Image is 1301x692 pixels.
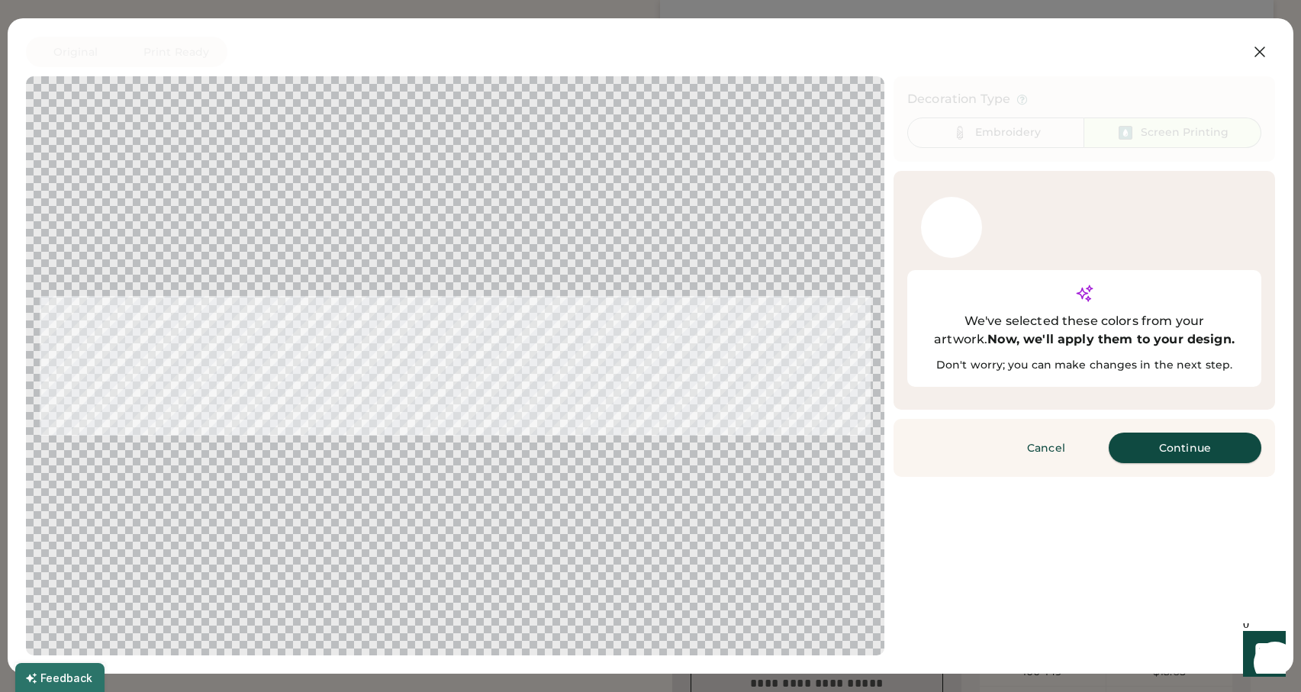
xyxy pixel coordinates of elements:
img: Thread%20-%20Unselected.svg [951,124,969,142]
iframe: Front Chat [1229,623,1294,689]
button: Continue [1109,433,1261,463]
div: Embroidery [975,125,1041,140]
div: Don't worry; you can make changes in the next step. [921,358,1248,373]
img: Ink%20-%20Selected.svg [1116,124,1135,142]
div: Decoration Type [907,90,1010,108]
strong: Now, we'll apply them to your design. [987,332,1235,346]
button: Print Ready [125,37,227,67]
button: Original [26,37,125,67]
div: Screen Printing [1141,125,1229,140]
button: Cancel [993,433,1100,463]
div: We've selected these colors from your artwork. [921,312,1248,349]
